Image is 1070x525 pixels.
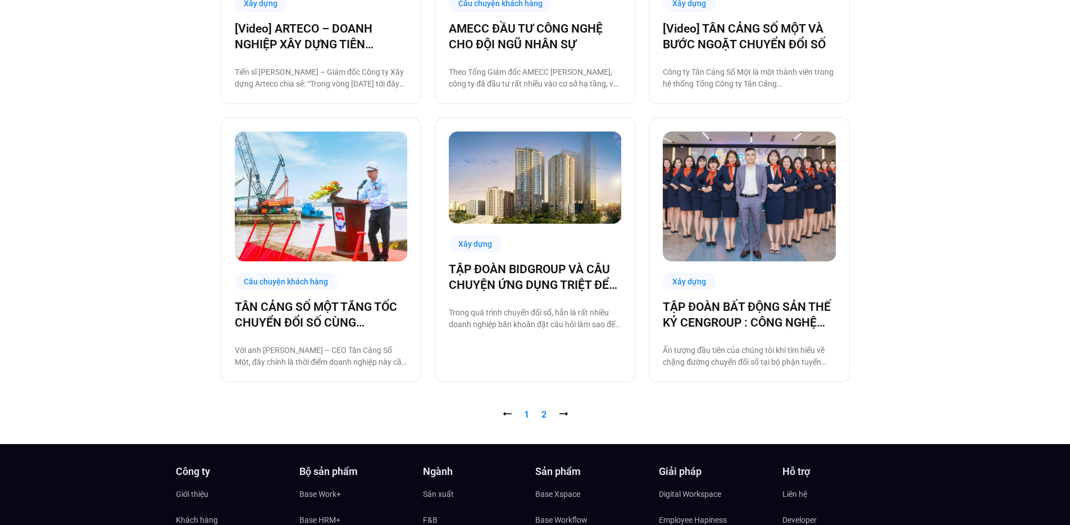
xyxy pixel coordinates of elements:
[449,261,621,293] a: TẬP ĐOÀN BIDGROUP VÀ CÂU CHUYỆN ỨNG DỤNG TRIỆT ĐỂ CÔNG NGHỆ BASE TRONG VẬN HÀNH & QUẢN TRỊ
[176,486,208,503] span: Giới thiệu
[423,467,535,477] h4: Ngành
[423,486,454,503] span: Sản xuất
[235,273,338,290] div: Câu chuyện khách hàng
[782,486,895,503] a: Liên hệ
[659,467,771,477] h4: Giải pháp
[782,467,895,477] h4: Hỗ trợ
[782,486,807,503] span: Liên hệ
[449,21,621,52] a: AMECC ĐẦU TƯ CÔNG NGHỆ CHO ĐỘI NGŨ NHÂN SỰ
[535,486,580,503] span: Base Xspace
[541,409,547,420] a: 2
[235,345,407,368] p: Với anh [PERSON_NAME] – CEO Tân Cảng Số Một, đây chính là thời điểm doanh nghiệp này cần tăng tốc...
[235,66,407,90] p: Tiến sĩ [PERSON_NAME] – Giám đốc Công ty Xây dựng Arteco chia sẻ: “Trong vòng [DATE] tới đây và t...
[221,408,850,422] nav: Pagination
[449,66,621,90] p: Theo Tổng Giám đốc AMECC [PERSON_NAME], công ty đã đầu tư rất nhiều vào cơ sở hạ tầng, vật chất v...
[663,273,716,290] div: Xây dựng
[449,235,502,252] div: Xây dựng
[176,486,288,503] a: Giới thiệu
[299,486,412,503] a: Base Work+
[663,21,835,52] a: [Video] TÂN CẢNG SỐ MỘT VÀ BƯỚC NGOẶT CHUYỂN ĐỔI SỐ
[663,299,835,331] a: TẬP ĐOÀN BẤT ĐỘNG SẢN THẾ KỶ CENGROUP : CÔNG NGHỆ HÓA HOẠT ĐỘNG TUYỂN DỤNG CÙNG BASE E-HIRING
[659,486,771,503] a: Digital Workspace
[535,486,648,503] a: Base Xspace
[663,345,835,368] p: Ấn tượng đầu tiên của chúng tôi khi tìm hiểu về chặng đường chuyển đổi số tại bộ phận tuyển dụng ...
[299,467,412,477] h4: Bộ sản phẩm
[176,467,288,477] h4: Công ty
[449,307,621,331] p: Trong quá trình chuyển đổi số, hẳn là rất nhiều doanh nghiệp băn khoăn đặt câu hỏi làm sao để tri...
[299,486,341,503] span: Base Work+
[235,21,407,52] a: [Video] ARTECO – DOANH NGHIỆP XÂY DỰNG TIÊN PHONG CHUYỂN ĐỔI SỐ
[659,486,721,503] span: Digital Workspace
[423,486,535,503] a: Sản xuất
[559,409,568,420] a: ⭢
[235,299,407,331] a: TÂN CẢNG SỐ MỘT TĂNG TỐC CHUYỂN ĐỔI SỐ CÙNG [DOMAIN_NAME]
[503,409,512,420] span: ⭠
[535,467,648,477] h4: Sản phẩm
[663,66,835,90] p: Công ty Tân Cảng Số Một là một thành viên trong hệ thống Tổng Công ty Tân Cảng [GEOGRAPHIC_DATA] ...
[524,409,529,420] span: 1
